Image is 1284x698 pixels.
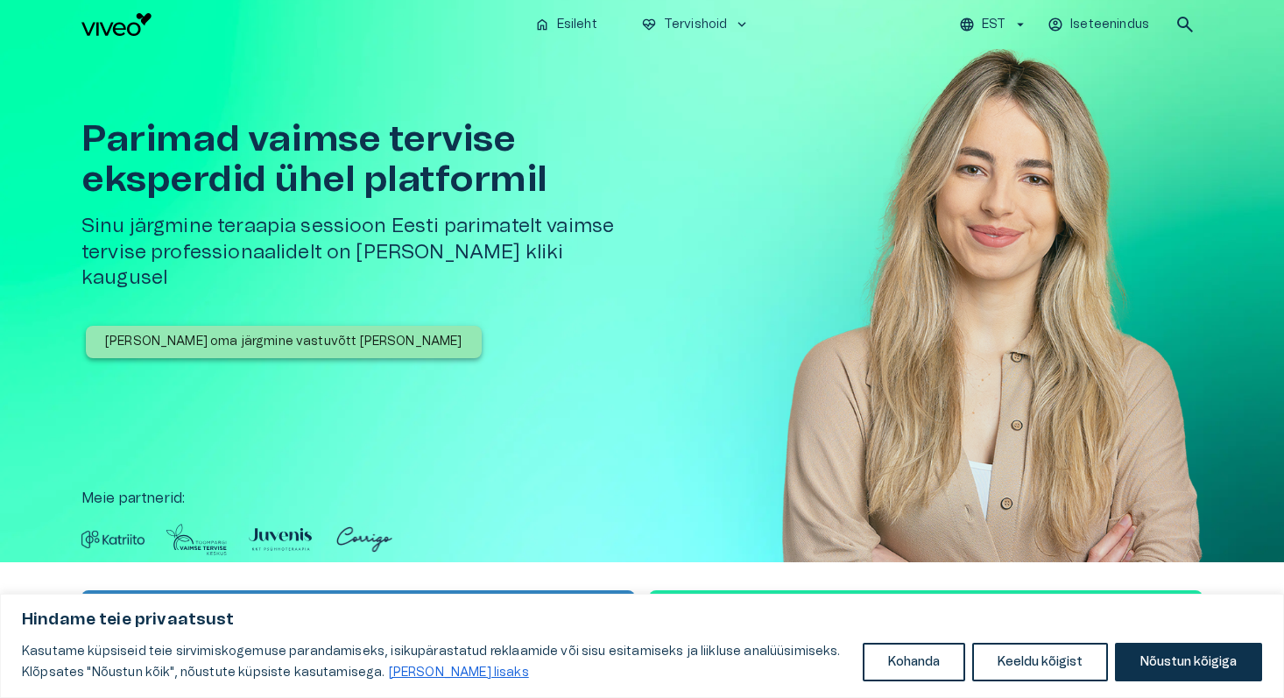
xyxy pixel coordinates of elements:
[664,16,728,34] p: Tervishoid
[641,17,657,32] span: ecg_heart
[388,666,530,680] a: Loe lisaks
[1070,16,1149,34] p: Iseteenindus
[249,523,312,556] img: Partner logo
[81,13,152,36] img: Viveo logo
[734,17,750,32] span: keyboard_arrow_down
[1168,7,1203,42] button: open search modal
[81,214,649,291] h5: Sinu järgmine teraapia sessioon Eesti parimatelt vaimse tervise professionaalidelt on [PERSON_NAM...
[956,12,1031,38] button: EST
[166,523,228,556] img: Partner logo
[105,333,462,351] p: [PERSON_NAME] oma järgmine vastuvõtt [PERSON_NAME]
[534,17,550,32] span: home
[557,16,597,34] p: Esileht
[1045,12,1153,38] button: Iseteenindus
[333,523,396,556] img: Partner logo
[81,523,145,556] img: Partner logo
[1175,14,1196,35] span: search
[81,13,520,36] a: Navigate to homepage
[527,12,606,38] button: homeEsileht
[782,49,1203,615] img: Woman smiling
[86,326,482,358] button: [PERSON_NAME] oma järgmine vastuvõtt [PERSON_NAME]
[863,643,965,681] button: Kohanda
[81,488,1203,509] p: Meie partnerid :
[22,641,850,683] p: Kasutame küpsiseid teie sirvimiskogemuse parandamiseks, isikupärastatud reklaamide või sisu esita...
[972,643,1108,681] button: Keeldu kõigist
[81,119,649,200] h1: Parimad vaimse tervise eksperdid ühel platformil
[634,12,758,38] button: ecg_heartTervishoidkeyboard_arrow_down
[982,16,1005,34] p: EST
[22,610,1262,631] p: Hindame teie privaatsust
[1115,643,1262,681] button: Nõustun kõigiga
